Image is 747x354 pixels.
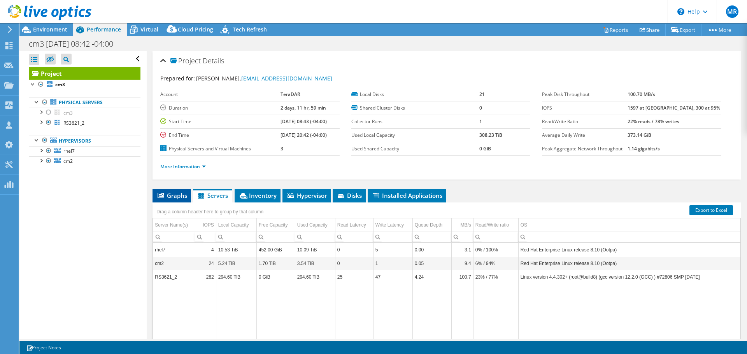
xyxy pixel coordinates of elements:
[295,243,335,256] td: Column Used Capacity, Value 10.09 TiB
[412,243,451,256] td: Column Queue Depth, Value 0.00
[479,132,502,138] b: 308.23 TiB
[373,218,412,232] td: Write Latency Column
[195,256,216,270] td: Column IOPS, Value 24
[473,218,518,232] td: Read/Write ratio Column
[351,145,479,153] label: Used Shared Capacity
[281,118,327,125] b: [DATE] 08:43 (-04:00)
[628,105,720,111] b: 1597 at [GEOGRAPHIC_DATA], 300 at 95%
[518,256,743,270] td: Column OS, Value Red Hat Enterprise Linux release 8.10 (Ootpa)
[373,270,412,284] td: Column Write Latency, Value 47
[178,26,213,33] span: Cloud Pricing
[295,232,335,242] td: Column Used Capacity, Filter cell
[87,26,121,33] span: Performance
[281,132,327,138] b: [DATE] 20:42 (-04:00)
[160,75,195,82] label: Prepared for:
[335,218,373,232] td: Read Latency Column
[154,206,265,217] div: Drag a column header here to group by that column
[628,132,651,138] b: 373.14 GiB
[689,205,733,215] a: Export to Excel
[256,270,295,284] td: Column Free Capacity, Value 0 GiB
[451,218,473,232] td: MB/s Column
[29,118,140,128] a: RS3621_2
[153,270,195,284] td: Column Server Name(s), Value RS3621_2
[451,232,473,242] td: Column MB/s, Filter cell
[160,131,281,139] label: End Time
[701,24,737,36] a: More
[160,104,281,112] label: Duration
[29,146,140,156] a: rhel7
[281,91,300,98] b: TeraDAR
[665,24,701,36] a: Export
[216,270,256,284] td: Column Local Capacity, Value 294.60 TiB
[373,256,412,270] td: Column Write Latency, Value 1
[412,270,451,284] td: Column Queue Depth, Value 4.24
[33,26,67,33] span: Environment
[473,270,518,284] td: Column Read/Write ratio, Value 23% / 77%
[542,131,628,139] label: Average Daily Write
[473,243,518,256] td: Column Read/Write ratio, Value 0% / 100%
[153,256,195,270] td: Column Server Name(s), Value cm2
[460,220,471,230] div: MB/s
[628,118,679,125] b: 22% reads / 78% writes
[335,232,373,242] td: Column Read Latency, Filter cell
[216,243,256,256] td: Column Local Capacity, Value 10.53 TiB
[373,243,412,256] td: Column Write Latency, Value 5
[473,256,518,270] td: Column Read/Write ratio, Value 6% / 94%
[216,218,256,232] td: Local Capacity Column
[677,8,684,15] svg: \n
[412,232,451,242] td: Column Queue Depth, Filter cell
[195,218,216,232] td: IOPS Column
[63,148,75,154] span: rhel7
[63,120,84,126] span: RS3621_2
[63,158,73,164] span: cm2
[726,5,738,18] span: MR
[479,145,491,152] b: 0 GiB
[197,192,228,199] span: Servers
[415,220,442,230] div: Queue Depth
[170,57,201,65] span: Project
[518,232,743,242] td: Column OS, Filter cell
[479,118,482,125] b: 1
[412,256,451,270] td: Column Queue Depth, Value 0.05
[375,220,404,230] div: Write Latency
[195,243,216,256] td: Column IOPS, Value 4
[473,232,518,242] td: Column Read/Write ratio, Filter cell
[337,192,362,199] span: Disks
[153,218,195,232] td: Server Name(s) Column
[628,91,655,98] b: 100.70 MB/s
[479,105,482,111] b: 0
[297,220,328,230] div: Used Capacity
[518,218,743,232] td: OS Column
[475,220,509,230] div: Read/Write ratio
[542,145,628,153] label: Peak Aggregate Network Throughput
[29,98,140,108] a: Physical Servers
[373,232,412,242] td: Column Write Latency, Filter cell
[155,220,188,230] div: Server Name(s)
[218,220,249,230] div: Local Capacity
[238,192,277,199] span: Inventory
[160,118,281,126] label: Start Time
[29,67,140,80] a: Project
[479,91,485,98] b: 21
[518,270,743,284] td: Column OS, Value Linux version 4.4.302+ (root@build8) (gcc version 12.2.0 (GCC) ) #72806 SMP Mon ...
[281,145,283,152] b: 3
[140,26,158,33] span: Virtual
[29,156,140,166] a: cm2
[233,26,267,33] span: Tech Refresh
[542,118,628,126] label: Read/Write Ratio
[256,218,295,232] td: Free Capacity Column
[351,104,479,112] label: Shared Cluster Disks
[518,243,743,256] td: Column OS, Value Red Hat Enterprise Linux release 8.10 (Ootpa)
[597,24,634,36] a: Reports
[295,218,335,232] td: Used Capacity Column
[335,243,373,256] td: Column Read Latency, Value 0
[196,75,332,82] span: [PERSON_NAME],
[351,91,479,98] label: Local Disks
[29,136,140,146] a: Hypervisors
[21,343,67,352] a: Project Notes
[63,110,73,116] span: cm3
[628,145,660,152] b: 1.14 gigabits/s
[412,218,451,232] td: Queue Depth Column
[256,232,295,242] td: Column Free Capacity, Filter cell
[259,220,288,230] div: Free Capacity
